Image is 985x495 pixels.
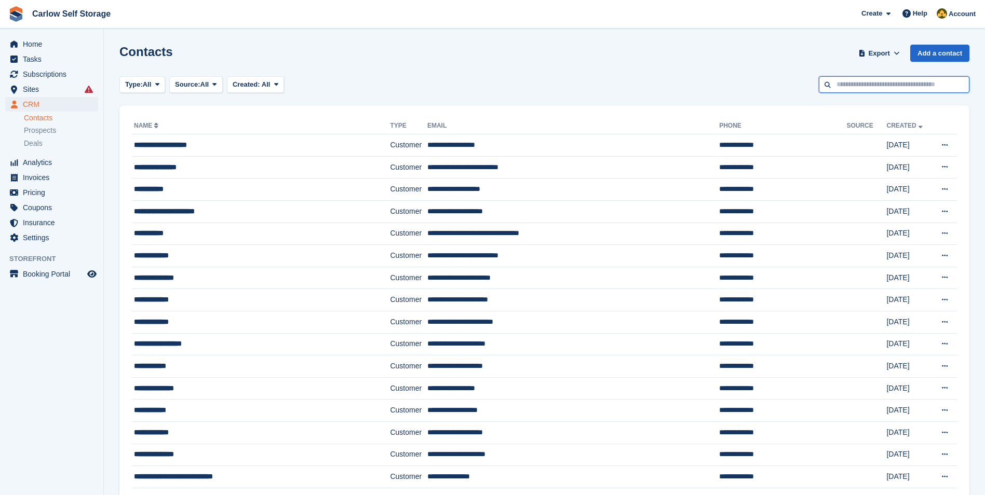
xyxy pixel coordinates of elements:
td: Customer [390,267,427,289]
th: Phone [719,118,846,134]
a: menu [5,200,98,215]
td: Customer [390,223,427,245]
span: Booking Portal [23,267,85,281]
td: [DATE] [886,444,931,466]
td: [DATE] [886,178,931,201]
a: Contacts [24,113,98,123]
span: Subscriptions [23,67,85,81]
td: [DATE] [886,466,931,488]
span: Sites [23,82,85,97]
span: Pricing [23,185,85,200]
a: Name [134,122,160,129]
td: [DATE] [886,223,931,245]
span: Export [869,48,890,59]
td: Customer [390,156,427,178]
th: Source [846,118,886,134]
td: Customer [390,289,427,311]
span: Deals [24,139,43,148]
td: Customer [390,444,427,466]
span: All [143,79,152,90]
td: Customer [390,377,427,400]
button: Export [856,45,902,62]
span: Settings [23,230,85,245]
td: Customer [390,355,427,378]
span: Help [913,8,927,19]
a: Prospects [24,125,98,136]
button: Source: All [169,76,223,93]
a: menu [5,230,98,245]
a: Preview store [86,268,98,280]
span: Tasks [23,52,85,66]
span: Analytics [23,155,85,170]
button: Type: All [119,76,165,93]
td: Customer [390,245,427,267]
img: stora-icon-8386f47178a22dfd0bd8f6a31ec36ba5ce8667c1dd55bd0f319d3a0aa187defe.svg [8,6,24,22]
a: menu [5,155,98,170]
span: Insurance [23,215,85,230]
td: Customer [390,200,427,223]
a: menu [5,170,98,185]
span: CRM [23,97,85,112]
th: Type [390,118,427,134]
span: Create [861,8,882,19]
a: menu [5,52,98,66]
img: Kevin Moore [937,8,947,19]
td: Customer [390,421,427,444]
td: [DATE] [886,311,931,333]
i: Smart entry sync failures have occurred [85,85,93,93]
span: Prospects [24,126,56,135]
td: Customer [390,400,427,422]
td: [DATE] [886,200,931,223]
span: Coupons [23,200,85,215]
a: menu [5,67,98,81]
a: Deals [24,138,98,149]
span: All [200,79,209,90]
td: [DATE] [886,245,931,267]
td: [DATE] [886,267,931,289]
a: menu [5,267,98,281]
span: Storefront [9,254,103,264]
span: Created: [233,80,260,88]
td: [DATE] [886,333,931,355]
td: Customer [390,466,427,488]
th: Email [427,118,719,134]
td: [DATE] [886,134,931,157]
td: [DATE] [886,377,931,400]
td: [DATE] [886,400,931,422]
a: menu [5,97,98,112]
span: Account [949,9,976,19]
span: Source: [175,79,200,90]
td: [DATE] [886,421,931,444]
a: menu [5,185,98,200]
h1: Contacts [119,45,173,59]
td: Customer [390,311,427,333]
a: Add a contact [910,45,969,62]
td: [DATE] [886,355,931,378]
span: Invoices [23,170,85,185]
a: menu [5,215,98,230]
td: Customer [390,178,427,201]
span: Home [23,37,85,51]
span: Type: [125,79,143,90]
td: [DATE] [886,289,931,311]
a: Created [886,122,924,129]
td: [DATE] [886,156,931,178]
a: Carlow Self Storage [28,5,115,22]
span: All [262,80,271,88]
a: menu [5,37,98,51]
td: Customer [390,134,427,157]
button: Created: All [227,76,284,93]
td: Customer [390,333,427,355]
a: menu [5,82,98,97]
